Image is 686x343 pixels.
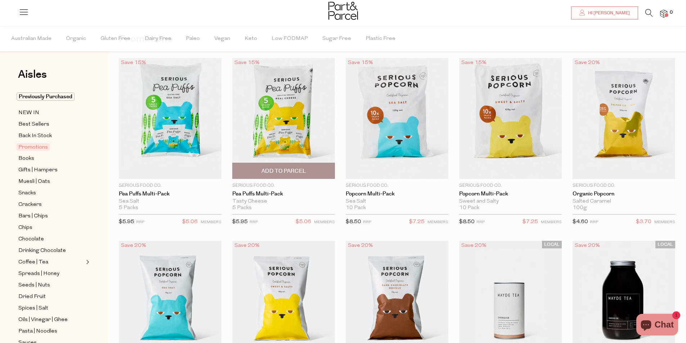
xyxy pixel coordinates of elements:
[636,217,651,227] span: $3.70
[18,131,84,140] a: Back In Stock
[459,198,562,205] div: Sweet and Salty
[272,26,308,51] span: Low FODMAP
[18,269,84,278] a: Spreads | Honey
[18,235,84,244] a: Chocolate
[119,58,221,179] img: Pea Puffs Multi-Pack
[18,154,84,163] a: Books
[523,217,538,227] span: $7.25
[119,219,134,225] span: $5.95
[18,327,84,336] a: Pasta | Noodles
[136,220,144,224] small: RRP
[186,26,200,51] span: Paleo
[18,304,48,313] span: Spices | Salt
[250,220,258,224] small: RRP
[18,235,44,244] span: Chocolate
[409,217,425,227] span: $7.25
[119,205,138,211] span: 5 Packs
[363,220,371,224] small: RRP
[573,182,675,189] p: Serious Food Co.
[634,314,680,337] inbox-online-store-chat: Shopify online store chat
[119,58,148,68] div: Save 15%
[11,26,51,51] span: Australian Made
[18,304,84,313] a: Spices | Salt
[232,241,262,251] div: Save 20%
[18,92,84,101] a: Previously Purchased
[573,58,675,179] img: Organic Popcorn
[346,191,448,197] a: Popcorn Multi-Pack
[261,167,306,175] span: Add To Parcel
[18,258,84,267] a: Coffee | Tea
[84,258,89,266] button: Expand/Collapse Coffee | Tea
[573,198,675,205] div: Salted Caramel
[346,219,361,225] span: $8.50
[17,92,75,101] span: Previously Purchased
[346,198,448,205] div: Sea Salt
[145,26,171,51] span: Dairy Free
[100,26,130,51] span: Gluten Free
[18,258,48,267] span: Coffee | Tea
[18,166,58,175] span: Gifts | Hampers
[542,241,562,248] span: LOCAL
[322,26,351,51] span: Sugar Free
[18,132,52,140] span: Back In Stock
[660,10,667,17] a: 0
[459,182,562,189] p: Serious Food Co.
[296,217,311,227] span: $5.06
[459,58,562,179] img: Popcorn Multi-Pack
[66,26,86,51] span: Organic
[232,191,335,197] a: Pea Puffs Multi-Pack
[18,109,39,117] span: NEW IN
[571,6,638,19] a: Hi [PERSON_NAME]
[232,182,335,189] p: Serious Food Co.
[459,219,475,225] span: $8.50
[232,205,252,211] span: 5 Packs
[18,327,57,336] span: Pasta | Noodles
[586,10,630,16] span: Hi [PERSON_NAME]
[573,205,587,211] span: 100g
[18,270,59,278] span: Spreads | Honey
[18,69,47,87] a: Aisles
[346,205,366,211] span: 10 Pack
[476,220,485,224] small: RRP
[18,177,50,186] span: Muesli | Oats
[18,316,68,324] span: Oils | Vinegar | Ghee
[214,26,230,51] span: Vegan
[459,191,562,197] a: Popcorn Multi-Pack
[459,58,489,68] div: Save 15%
[182,217,198,227] span: $5.06
[232,219,248,225] span: $5.95
[573,241,602,251] div: Save 20%
[232,198,335,205] div: Tasty Cheese
[17,143,50,151] span: Promotions
[18,293,46,301] span: Dried Fruit
[18,143,84,152] a: Promotions
[346,58,448,179] img: Popcorn Multi-Pack
[201,220,221,224] small: MEMBERS
[346,241,375,251] div: Save 20%
[573,219,588,225] span: $4.60
[18,154,34,163] span: Books
[232,163,335,179] button: Add To Parcel
[366,26,395,51] span: Plastic Free
[18,292,84,301] a: Dried Fruit
[119,182,221,189] p: Serious Food Co.
[573,191,675,197] a: Organic Popcorn
[232,58,262,68] div: Save 15%
[459,241,489,251] div: Save 20%
[655,241,675,248] span: LOCAL
[18,166,84,175] a: Gifts | Hampers
[346,182,448,189] p: Serious Food Co.
[18,315,84,324] a: Oils | Vinegar | Ghee
[328,2,358,20] img: Part&Parcel
[18,224,32,232] span: Chips
[18,246,84,255] a: Drinking Chocolate
[18,200,42,209] span: Crackers
[119,198,221,205] div: Sea Salt
[573,58,602,68] div: Save 20%
[119,191,221,197] a: Pea Puffs Multi-Pack
[18,247,66,255] span: Drinking Chocolate
[654,220,675,224] small: MEMBERS
[18,189,36,198] span: Snacks
[18,67,47,82] span: Aisles
[18,281,50,290] span: Seeds | Nuts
